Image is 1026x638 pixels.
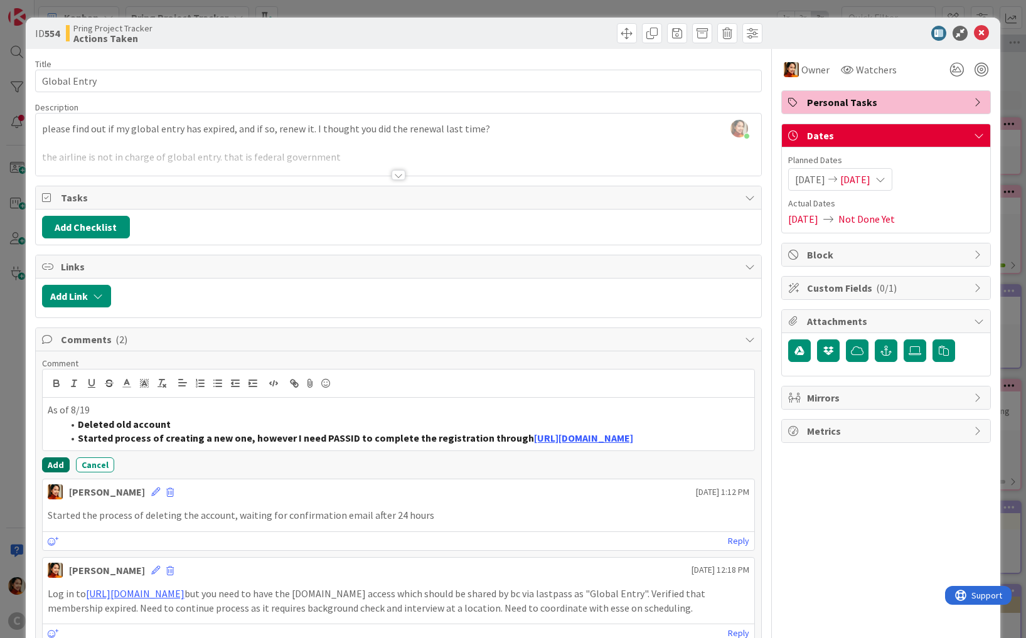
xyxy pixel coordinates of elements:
[807,128,968,143] span: Dates
[696,486,749,499] span: [DATE] 1:12 PM
[69,563,145,578] div: [PERSON_NAME]
[76,457,114,472] button: Cancel
[788,154,984,167] span: Planned Dates
[807,247,968,262] span: Block
[807,95,968,110] span: Personal Tasks
[807,314,968,329] span: Attachments
[840,172,870,187] span: [DATE]
[788,197,984,210] span: Actual Dates
[35,102,78,113] span: Description
[534,432,633,444] a: [URL][DOMAIN_NAME]
[48,403,749,417] p: As of 8/19
[42,216,130,238] button: Add Checklist
[728,533,749,549] a: Reply
[48,563,63,578] img: PM
[795,172,825,187] span: [DATE]
[48,484,63,499] img: PM
[876,282,897,294] span: ( 0/1 )
[73,23,152,33] span: Pring Project Tracker
[784,62,799,77] img: PM
[73,33,152,43] b: Actions Taken
[42,358,78,369] span: Comment
[45,27,60,40] b: 554
[801,62,830,77] span: Owner
[35,70,762,92] input: type card name here...
[42,122,755,136] p: please find out if my global entry has expired, and if so, renew it. I thought you did the renewa...
[86,587,184,600] a: [URL][DOMAIN_NAME]
[856,62,897,77] span: Watchers
[115,333,127,346] span: ( 2 )
[78,418,171,430] strong: Deleted old account
[692,563,749,577] span: [DATE] 12:18 PM
[35,26,60,41] span: ID
[42,285,111,307] button: Add Link
[838,211,895,226] span: Not Done Yet
[26,2,57,17] span: Support
[48,508,749,523] p: Started the process of deleting the account, waiting for confirmation email after 24 hours
[788,211,818,226] span: [DATE]
[48,587,749,615] p: Log in to but you need to have the [DOMAIN_NAME] access which should be shared by bc via lastpass...
[730,120,748,137] img: ZE7sHxBjl6aIQZ7EmcD5y5U36sLYn9QN.jpeg
[61,259,739,274] span: Links
[61,190,739,205] span: Tasks
[42,457,70,472] button: Add
[69,484,145,499] div: [PERSON_NAME]
[807,423,968,439] span: Metrics
[807,390,968,405] span: Mirrors
[35,58,51,70] label: Title
[807,280,968,295] span: Custom Fields
[78,432,633,444] strong: Started process of creating a new one, however I need PASSID to complete the registration through
[61,332,739,347] span: Comments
